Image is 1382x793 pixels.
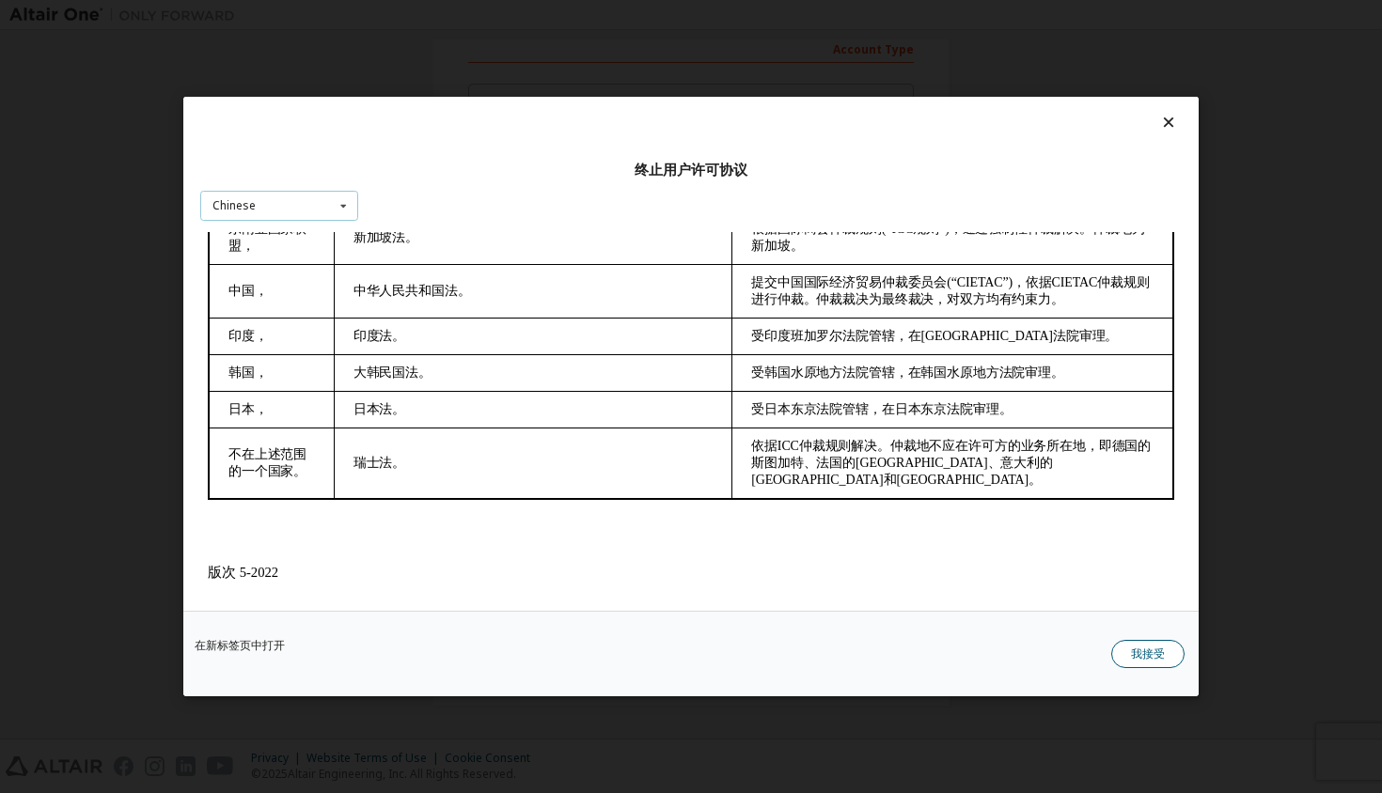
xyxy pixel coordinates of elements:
[532,32,973,86] td: 提交中国国际经济贸易仲裁委员会(“CIETAC”)，依据CIETAC仲裁规则进行仲裁。仲裁裁决为最终裁决，对双方均有约束力。
[8,159,133,195] td: 日本，
[133,122,531,159] td: 大韩民国法。
[8,332,974,350] footer: 版次 5-2022
[133,86,531,122] td: 印度法。
[195,640,285,651] a: 在新标签页中打开
[8,32,133,86] td: 中国，
[8,195,133,267] td: 不在上述范围的一个国家。
[8,86,133,122] td: 印度，
[200,161,1182,179] div: 终止用户许可协议
[133,195,531,267] td: 瑞士法。
[133,159,531,195] td: 日本法。
[212,200,256,211] div: Chinese
[8,122,133,159] td: 韩国，
[532,159,973,195] td: 受日本东京法院管辖，在日本东京法院审理。
[532,122,973,159] td: 受韩国水原地方法院管辖，在韩国水原地方法院审理。
[133,32,531,86] td: 中华人民共和国法。
[532,86,973,122] td: 受印度班加罗尔法院管辖，在[GEOGRAPHIC_DATA]法院审理。
[1111,640,1185,668] button: 我接受
[532,195,973,267] td: 依据ICC仲裁规则解决。仲裁地不应在许可方的业务所在地，即德国的斯图加特、法国的[GEOGRAPHIC_DATA]、意大利的[GEOGRAPHIC_DATA]和[GEOGRAPHIC_DATA]。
